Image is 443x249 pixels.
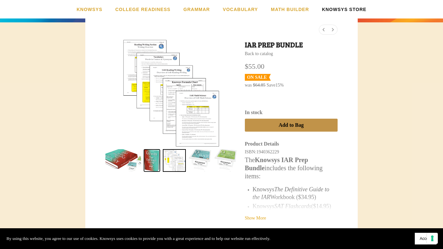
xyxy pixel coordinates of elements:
[245,156,308,172] strong: Knowsys IAR Prep Bundle
[415,233,437,244] button: Accept
[245,51,273,56] a: Back to catalog
[245,83,252,88] span: was
[245,110,263,115] span: In stock
[253,186,329,200] em: The Definitive Guide to the IAR
[245,94,338,100] iframe: PayPal Message 1
[247,74,267,81] div: On Sale
[6,235,270,242] p: By using this website, you agree to our use of cookies. Knowsys uses cookies to provide you with ...
[144,149,160,172] a: IAR Prep Bundle 1
[420,236,432,241] span: Accept
[123,40,219,146] img: IAR Prep Bundle
[245,156,323,180] span: The includes the following items:
[163,149,186,172] a: IAR Prep Bundle 2
[275,83,284,88] span: 15%
[267,83,275,88] span: Save
[328,25,337,34] a: Go to the next product
[253,186,329,200] span: Knowsys Workbook ($34.95)
[245,216,266,220] a: Show More
[214,149,237,172] a: IAR Prep Bundle 4
[253,83,266,88] s: $64.85
[245,62,265,70] span: $55.00
[319,25,328,34] a: Go to the previous product
[245,119,338,132] button: Add to Bag
[105,149,141,172] a: IAR Prep Bundle 0
[279,122,304,128] span: Add to Bag
[256,149,279,154] span: 1940362229
[245,51,338,62] div: Breadcrumbs
[188,149,211,172] a: IAR Prep Bundle 3
[245,40,338,49] h1: IAR Prep Bundle
[427,233,438,244] button: Your consent preferences for tracking technologies
[245,141,338,148] div: Product Details
[245,149,257,154] span: ISBN:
